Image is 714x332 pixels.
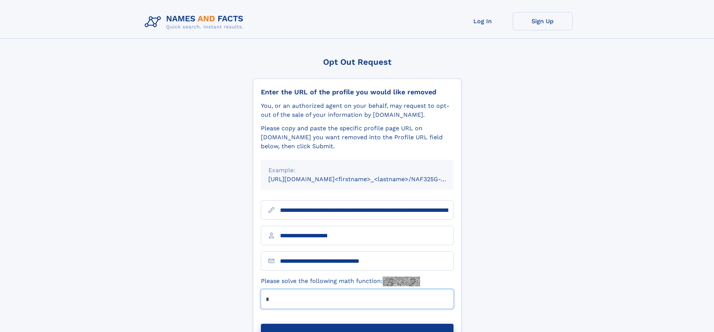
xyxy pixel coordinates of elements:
[268,176,468,183] small: [URL][DOMAIN_NAME]<firstname>_<lastname>/NAF325G-xxxxxxxx
[268,166,446,175] div: Example:
[261,88,454,96] div: Enter the URL of the profile you would like removed
[142,12,250,32] img: Logo Names and Facts
[513,12,573,30] a: Sign Up
[253,57,461,67] div: Opt Out Request
[261,101,454,119] div: You, or an authorized agent on your behalf, may request to opt-out of the sale of your informatio...
[453,12,513,30] a: Log In
[261,124,454,151] div: Please copy and paste the specific profile page URL on [DOMAIN_NAME] you want removed into the Pr...
[261,277,420,286] label: Please solve the following math function:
